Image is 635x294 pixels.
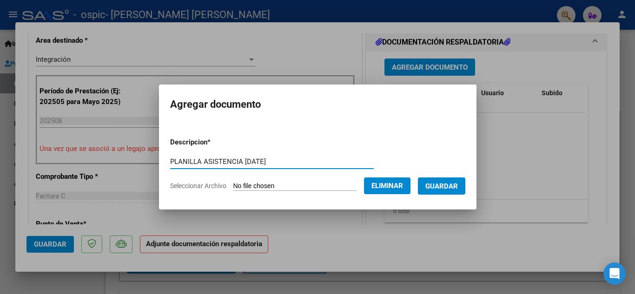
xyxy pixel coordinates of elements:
[371,182,403,190] span: Eliminar
[418,177,465,195] button: Guardar
[603,262,626,285] div: Open Intercom Messenger
[170,182,226,189] span: Seleccionar Archivo
[170,137,259,148] p: Descripcion
[425,182,458,190] span: Guardar
[364,177,410,194] button: Eliminar
[170,96,465,113] h2: Agregar documento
